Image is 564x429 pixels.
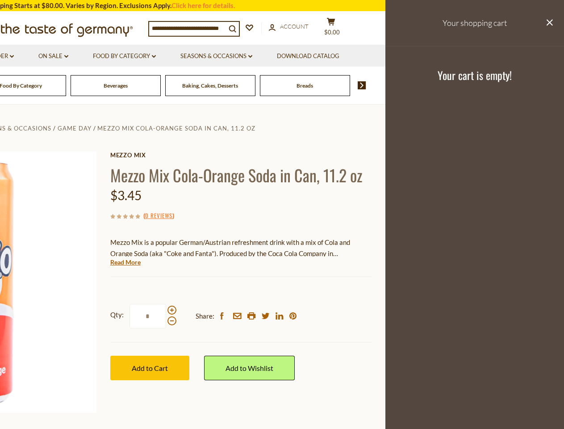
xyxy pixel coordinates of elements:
[110,356,189,380] button: Add to Cart
[171,1,235,9] a: Click here for details.
[132,364,168,372] span: Add to Cart
[110,165,372,185] h1: Mezzo Mix Cola-Orange Soda in Can, 11.2 oz
[318,17,345,40] button: $0.00
[324,29,340,36] span: $0.00
[397,68,553,82] h3: Your cart is empty!
[104,82,128,89] a: Beverages
[269,22,309,32] a: Account
[38,51,68,61] a: On Sale
[130,304,166,328] input: Qty:
[143,211,174,220] span: ( )
[277,51,339,61] a: Download Catalog
[358,81,366,89] img: next arrow
[196,311,214,322] span: Share:
[110,237,372,259] p: Mezzo Mix is a popular German/Austrian refreshment drink with a mix of Cola and Orange Soda (aka ...
[145,211,172,221] a: 0 Reviews
[97,125,255,132] a: Mezzo Mix Cola-Orange Soda in Can, 11.2 oz
[204,356,295,380] a: Add to Wishlist
[297,82,313,89] a: Breads
[93,51,156,61] a: Food By Category
[180,51,252,61] a: Seasons & Occasions
[110,309,124,320] strong: Qty:
[110,258,141,267] a: Read More
[58,125,92,132] a: Game Day
[110,151,372,159] a: Mezzo Mix
[280,23,309,30] span: Account
[110,188,142,203] span: $3.45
